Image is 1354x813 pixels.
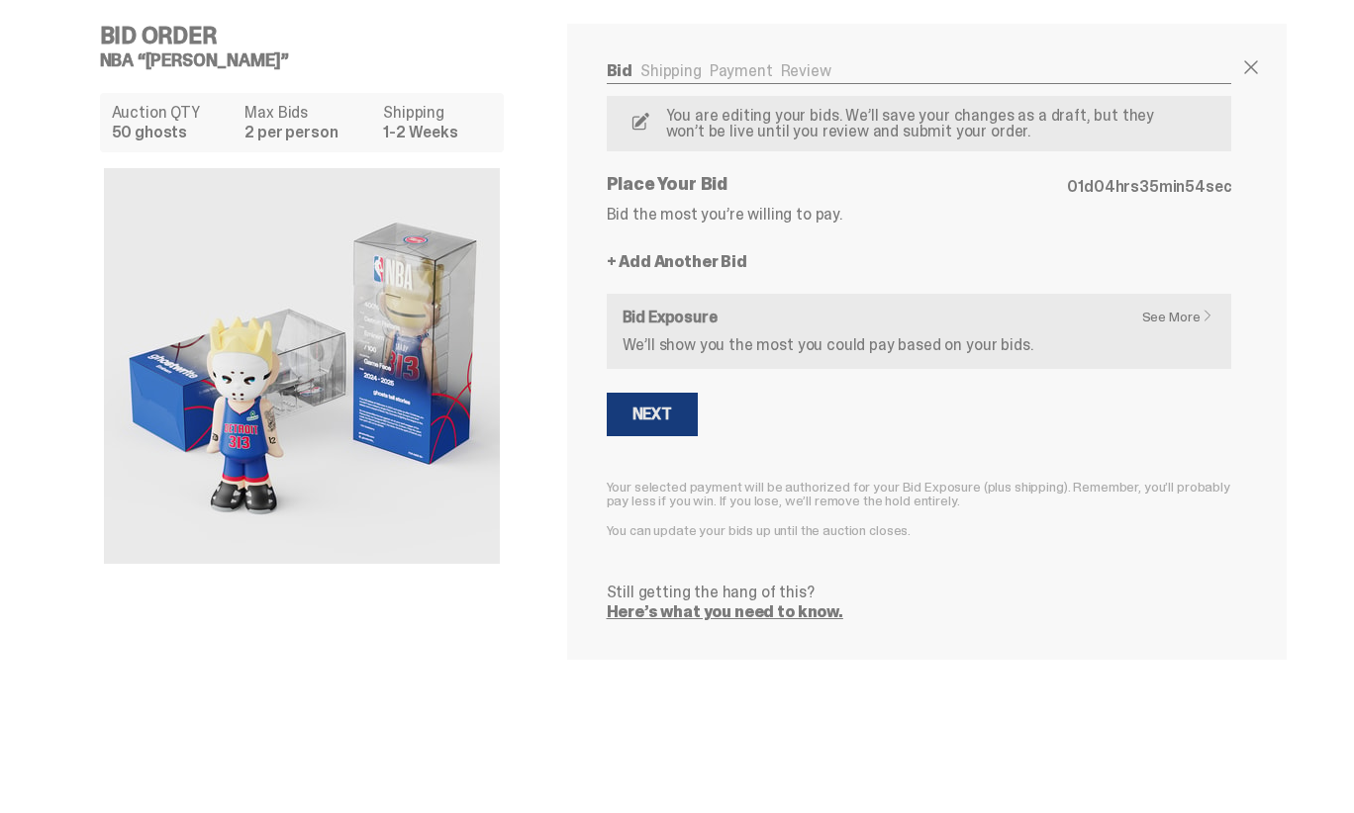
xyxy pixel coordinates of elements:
[607,585,1232,600] p: Still getting the hang of this?
[607,601,843,622] a: Here’s what you need to know.
[244,105,371,121] dt: Max Bids
[1142,310,1224,323] a: See More
[100,51,520,69] h5: NBA “[PERSON_NAME]”
[383,105,491,121] dt: Shipping
[112,125,234,140] dd: 50 ghosts
[1067,176,1084,197] span: 01
[1139,176,1159,197] span: 35
[383,125,491,140] dd: 1-2 Weeks
[623,337,1216,353] p: We’ll show you the most you could pay based on your bids.
[607,393,698,436] button: Next
[104,168,500,564] img: product image
[607,523,1232,537] p: You can update your bids up until the auction closes.
[100,24,520,47] h4: Bid Order
[1067,179,1231,195] p: d hrs min sec
[607,480,1232,507] p: Your selected payment will be authorized for your Bid Exposure (plus shipping). Remember, you’ll ...
[112,105,234,121] dt: Auction QTY
[244,125,371,140] dd: 2 per person
[607,60,633,81] a: Bid
[607,254,747,270] a: + Add Another Bid
[1094,176,1115,197] span: 04
[623,310,1216,325] h6: Bid Exposure
[632,406,672,422] div: Next
[607,207,1232,223] p: Bid the most you’re willing to pay.
[607,175,1068,193] p: Place Your Bid
[1185,176,1206,197] span: 54
[658,108,1171,139] p: You are editing your bids. We’ll save your changes as a draft, but they won’t be live until you r...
